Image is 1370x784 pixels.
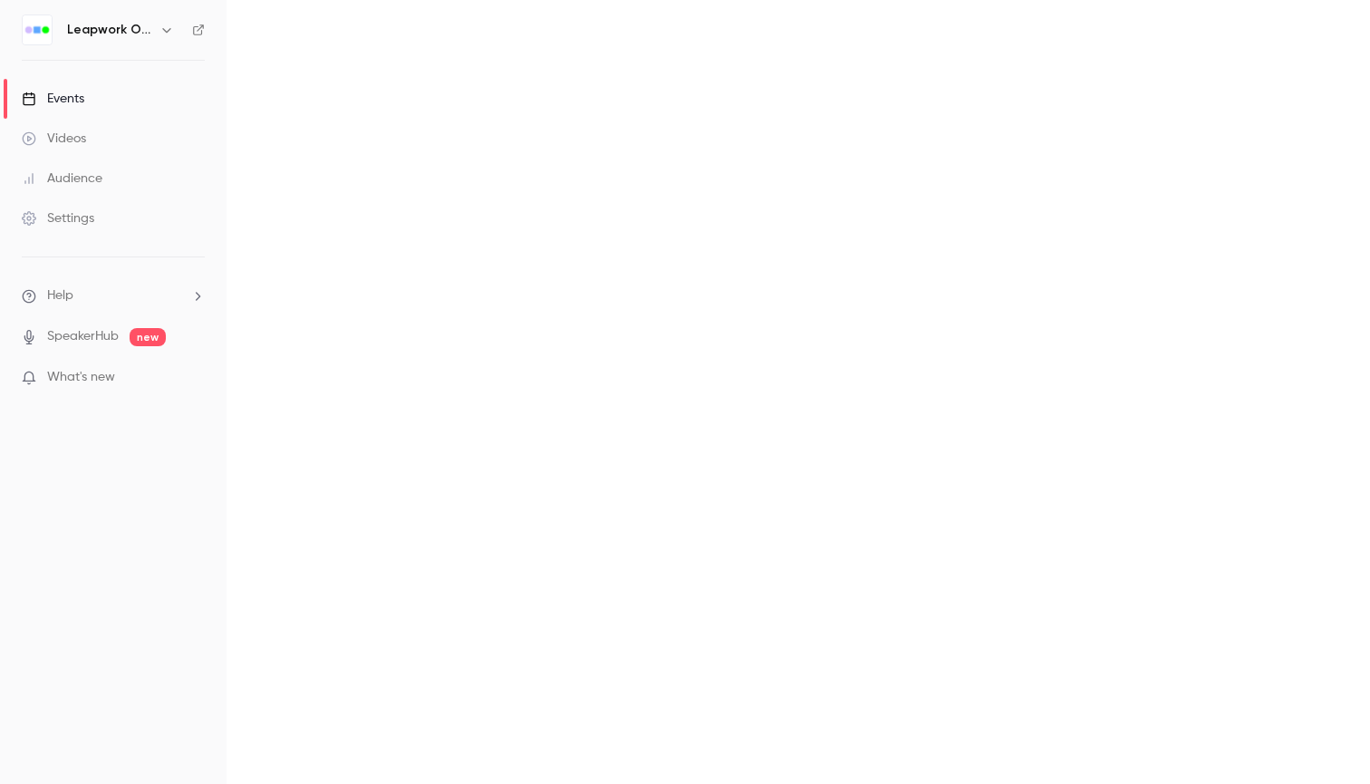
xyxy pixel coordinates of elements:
span: Help [47,286,73,305]
span: What's new [47,368,115,387]
div: Videos [22,130,86,148]
div: Events [22,90,84,108]
li: help-dropdown-opener [22,286,205,305]
h6: Leapwork Online Event [67,21,152,39]
div: Audience [22,169,102,188]
a: SpeakerHub [47,327,119,346]
img: Leapwork Online Event [23,15,52,44]
span: new [130,328,166,346]
div: Settings [22,209,94,227]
